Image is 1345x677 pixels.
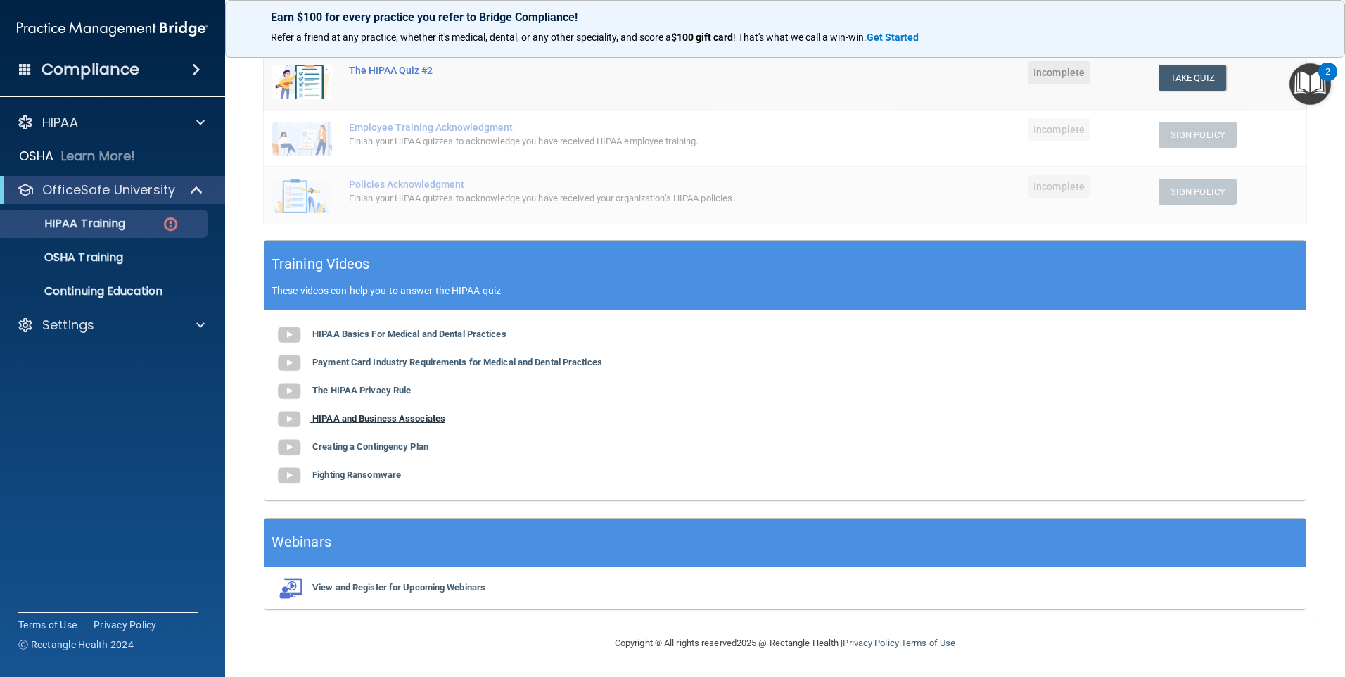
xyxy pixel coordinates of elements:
[42,60,139,80] h4: Compliance
[61,148,136,165] p: Learn More!
[1159,65,1226,91] button: Take Quiz
[17,114,205,131] a: HIPAA
[275,349,303,377] img: gray_youtube_icon.38fcd6cc.png
[528,621,1042,666] div: Copyright © All rights reserved 2025 @ Rectangle Health | |
[867,32,919,43] strong: Get Started
[1289,63,1331,105] button: Open Resource Center, 2 new notifications
[671,32,733,43] strong: $100 gift card
[17,182,204,198] a: OfficeSafe University
[9,251,123,265] p: OSHA Training
[733,32,867,43] span: ! That's what we call a win-win.
[867,32,921,43] a: Get Started
[349,133,848,150] div: Finish your HIPAA quizzes to acknowledge you have received HIPAA employee training.
[843,638,898,648] a: Privacy Policy
[275,434,303,462] img: gray_youtube_icon.38fcd6cc.png
[42,114,78,131] p: HIPAA
[9,217,125,231] p: HIPAA Training
[17,317,205,334] a: Settings
[349,179,848,190] div: Policies Acknowledgment
[1028,175,1090,198] span: Incomplete
[272,252,370,277] h5: Training Videos
[1028,61,1090,84] span: Incomplete
[312,441,428,452] b: Creating a Contingency Plan
[312,329,506,339] b: HIPAA Basics For Medical and Dental Practices
[312,582,485,593] b: View and Register for Upcoming Webinars
[19,148,54,165] p: OSHA
[162,215,179,233] img: danger-circle.6113f641.png
[1159,179,1237,205] button: Sign Policy
[1159,122,1237,148] button: Sign Policy
[275,462,303,490] img: gray_youtube_icon.38fcd6cc.png
[94,618,157,632] a: Privacy Policy
[275,578,303,599] img: webinarIcon.c7ebbf15.png
[9,284,201,298] p: Continuing Education
[272,530,331,555] h5: Webinars
[42,317,94,334] p: Settings
[271,11,1299,24] p: Earn $100 for every practice you refer to Bridge Compliance!
[349,122,848,133] div: Employee Training Acknowledgment
[275,321,303,349] img: gray_youtube_icon.38fcd6cc.png
[275,377,303,405] img: gray_youtube_icon.38fcd6cc.png
[312,357,602,367] b: Payment Card Industry Requirements for Medical and Dental Practices
[312,469,401,480] b: Fighting Ransomware
[272,285,1299,296] p: These videos can help you to answer the HIPAA quiz
[349,190,848,207] div: Finish your HIPAA quizzes to acknowledge you have received your organization’s HIPAA policies.
[271,32,671,43] span: Refer a friend at any practice, whether it's medical, dental, or any other speciality, and score a
[1028,118,1090,141] span: Incomplete
[312,413,445,424] b: HIPAA and Business Associates
[42,182,175,198] p: OfficeSafe University
[17,15,208,43] img: PMB logo
[1325,72,1330,90] div: 2
[349,65,848,76] div: The HIPAA Quiz #2
[312,385,411,396] b: The HIPAA Privacy Rule
[18,638,134,652] span: Ⓒ Rectangle Health 2024
[275,405,303,434] img: gray_youtube_icon.38fcd6cc.png
[901,638,955,648] a: Terms of Use
[18,618,77,632] a: Terms of Use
